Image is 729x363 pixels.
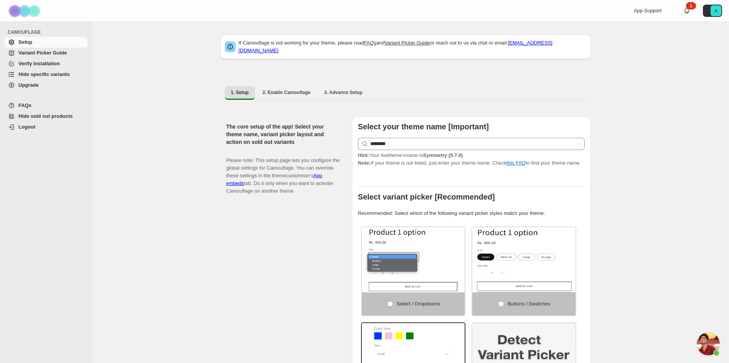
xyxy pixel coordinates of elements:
[5,69,87,80] a: Hide specific variants
[683,7,691,15] a: 1
[5,80,87,91] a: Upgrade
[358,152,463,158] span: Your live theme's name is
[358,193,495,201] b: Select variant picker [Recommended]
[697,332,720,355] div: Open chat
[5,48,87,58] a: Variant Picker Guide
[5,37,87,48] a: Setup
[18,50,67,56] span: Variant Picker Guide
[364,40,376,46] a: FAQs
[508,301,550,307] span: Buttons / Swatches
[18,39,32,45] span: Setup
[18,124,35,130] span: Logout
[711,5,721,16] span: Avatar with initials A
[5,111,87,122] a: Hide sold out products
[5,58,87,69] a: Verify Installation
[18,71,70,77] span: Hide specific variants
[703,5,722,17] button: Avatar with initials A
[324,89,363,96] span: 3. Advance Setup
[362,227,465,292] img: Select / Dropdowns
[239,39,586,54] p: If Camouflage is not working for your theme, please read and or reach out to us via chat or email:
[226,123,340,146] h2: The core setup of the app! Select your theme name, variant picker layout and action on sold out v...
[226,149,340,195] p: Please note: This setup page lets you configure the global settings for Camouflage. You can overr...
[358,122,489,131] b: Select your theme name [Important]
[5,122,87,132] a: Logout
[423,152,463,158] strong: Symmetry (5.7.0)
[384,40,430,46] a: Variant Picker Guide
[358,152,585,167] p: If your theme is not listed, just enter your theme name. Check to find your theme name.
[18,102,31,108] span: FAQs
[6,0,45,21] img: Camouflage
[397,301,440,307] span: Select / Dropdowns
[8,29,88,35] span: CAMOUFLAGE
[231,89,249,96] span: 1. Setup
[18,61,60,66] span: Verify Installation
[686,2,696,10] div: 1
[5,100,87,111] a: FAQs
[714,8,717,13] text: A
[506,160,526,166] a: this FAQ
[634,8,661,13] span: App Support
[358,210,585,217] p: Recommended: Select which of the following variant picker styles match your theme.
[358,160,371,166] strong: Note:
[18,113,73,119] span: Hide sold out products
[358,152,369,158] strong: Hint:
[472,227,576,292] img: Buttons / Swatches
[262,89,310,96] span: 2. Enable Camouflage
[18,82,39,88] span: Upgrade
